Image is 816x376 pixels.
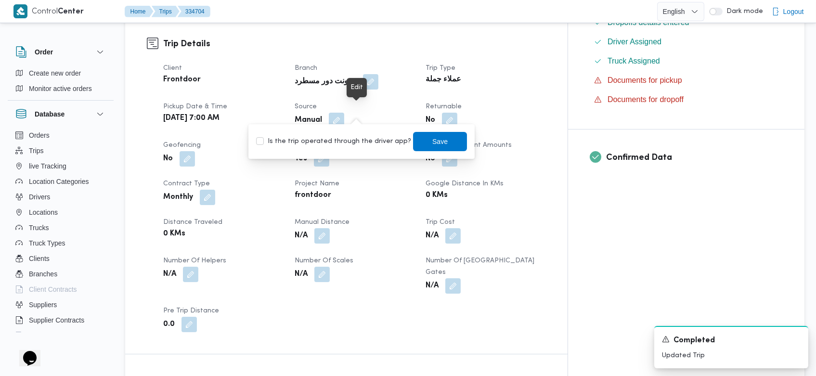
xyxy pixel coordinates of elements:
[163,142,201,148] span: Geofencing
[608,36,661,48] span: Driver Assigned
[783,6,804,17] span: Logout
[163,104,227,110] span: Pickup date & time
[163,319,175,330] b: 0.0
[12,65,110,81] button: Create new order
[12,282,110,297] button: Client Contracts
[295,104,317,110] span: Source
[608,94,684,105] span: Documents for dropoff
[10,337,40,366] iframe: chat widget
[29,330,53,341] span: Devices
[12,189,110,205] button: Drivers
[606,151,783,164] h3: Confirmed Data
[608,95,684,104] span: Documents for dropoff
[12,251,110,266] button: Clients
[13,4,27,18] img: X8yXhbKr1z7QwAAAABJRU5ErkJggg==
[426,104,462,110] span: Returnable
[426,230,439,242] b: N/A
[295,219,350,225] span: Manual Distance
[125,6,154,17] button: Home
[433,136,448,147] span: Save
[295,115,322,126] b: Manual
[295,230,308,242] b: N/A
[12,128,110,143] button: Orders
[35,46,53,58] h3: Order
[426,181,504,187] span: Google distance in KMs
[608,55,660,67] span: Truck Assigned
[608,38,661,46] span: Driver Assigned
[608,76,682,84] span: Documents for pickup
[29,237,65,249] span: Truck Types
[163,308,219,314] span: Pre Trip Distance
[163,113,220,124] b: [DATE] 7:00 AM
[29,299,57,311] span: Suppliers
[256,136,411,147] label: Is the trip operated through the driver app?
[295,153,307,165] b: Yes
[590,92,783,107] button: Documents for dropoff
[163,228,185,240] b: 0 KMs
[295,65,317,71] span: Branch
[426,74,461,86] b: عملاء جملة
[608,75,682,86] span: Documents for pickup
[295,190,331,201] b: frontdoor
[163,181,210,187] span: Contract Type
[723,8,763,15] span: Dark mode
[163,219,222,225] span: Distance Traveled
[29,176,89,187] span: Location Categories
[178,6,210,17] button: 334704
[29,222,49,233] span: Trucks
[29,191,50,203] span: Drivers
[12,81,110,96] button: Monitor active orders
[29,207,58,218] span: Locations
[163,74,201,86] b: Frontdoor
[12,235,110,251] button: Truck Types
[29,268,57,280] span: Branches
[295,269,308,280] b: N/A
[29,160,66,172] span: live Tracking
[12,220,110,235] button: Trucks
[426,190,448,201] b: 0 KMs
[295,181,339,187] span: Project Name
[426,280,439,292] b: N/A
[8,65,114,100] div: Order
[662,335,801,347] div: Notification
[426,153,435,165] b: No
[15,46,106,58] button: Order
[12,143,110,158] button: Trips
[12,328,110,343] button: Devices
[590,73,783,88] button: Documents for pickup
[768,2,808,21] button: Logout
[590,53,783,69] button: Truck Assigned
[163,153,173,165] b: No
[152,6,180,17] button: Trips
[12,205,110,220] button: Locations
[426,258,534,275] span: Number of [GEOGRAPHIC_DATA] Gates
[12,174,110,189] button: Location Categories
[426,115,435,126] b: No
[295,76,356,88] b: فرونت دور مسطرد
[58,8,84,15] b: Center
[350,82,363,93] div: Edit
[674,335,715,347] span: Completed
[29,145,44,156] span: Trips
[295,258,353,264] span: Number of Scales
[29,83,92,94] span: Monitor active orders
[8,128,114,336] div: Database
[29,284,77,295] span: Client Contracts
[426,65,455,71] span: Trip Type
[426,219,455,225] span: Trip Cost
[29,253,50,264] span: Clients
[608,57,660,65] span: Truck Assigned
[29,130,50,141] span: Orders
[163,192,193,203] b: Monthly
[35,108,65,120] h3: Database
[29,314,84,326] span: Supplier Contracts
[12,312,110,328] button: Supplier Contracts
[29,67,81,79] span: Create new order
[163,269,176,280] b: N/A
[413,132,467,151] button: Save
[662,350,801,361] p: Updated Trip
[12,297,110,312] button: Suppliers
[163,258,226,264] span: Number of Helpers
[12,158,110,174] button: live Tracking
